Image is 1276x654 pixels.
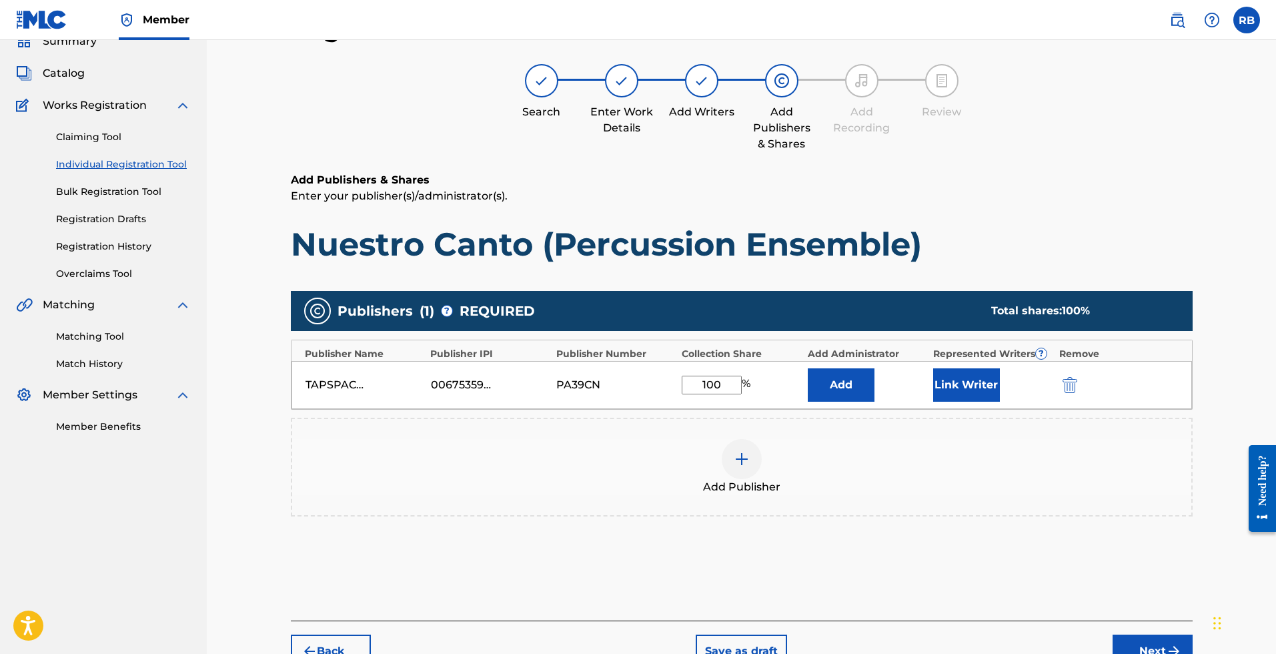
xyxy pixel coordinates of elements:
[16,297,33,313] img: Matching
[1199,7,1225,33] div: Help
[808,368,874,402] button: Add
[420,301,434,321] span: ( 1 )
[16,33,32,49] img: Summary
[742,376,754,394] span: %
[56,357,191,371] a: Match History
[1059,347,1179,361] div: Remove
[682,347,801,361] div: Collection Share
[16,65,85,81] a: CatalogCatalog
[1204,12,1220,28] img: help
[56,130,191,144] a: Claiming Tool
[1209,590,1276,654] iframe: Chat Widget
[338,301,413,321] span: Publishers
[934,73,950,89] img: step indicator icon for Review
[16,97,33,113] img: Works Registration
[43,297,95,313] span: Matching
[175,97,191,113] img: expand
[56,240,191,254] a: Registration History
[614,73,630,89] img: step indicator icon for Enter Work Details
[703,479,780,495] span: Add Publisher
[16,33,97,49] a: SummarySummary
[16,65,32,81] img: Catalog
[808,347,927,361] div: Add Administrator
[460,301,535,321] span: REQUIRED
[175,297,191,313] img: expand
[119,12,135,28] img: Top Rightsholder
[309,303,326,319] img: publishers
[56,212,191,226] a: Registration Drafts
[694,73,710,89] img: step indicator icon for Add Writers
[305,347,424,361] div: Publisher Name
[43,33,97,49] span: Summary
[143,12,189,27] span: Member
[43,387,137,403] span: Member Settings
[668,104,735,120] div: Add Writers
[1164,7,1191,33] a: Public Search
[43,65,85,81] span: Catalog
[933,347,1053,361] div: Represented Writers
[588,104,655,136] div: Enter Work Details
[991,303,1166,319] div: Total shares:
[748,104,815,152] div: Add Publishers & Shares
[734,451,750,467] img: add
[854,73,870,89] img: step indicator icon for Add Recording
[1063,377,1077,393] img: 12a2ab48e56ec057fbd8.svg
[16,387,32,403] img: Member Settings
[291,172,1193,188] h6: Add Publishers & Shares
[43,97,147,113] span: Works Registration
[1213,603,1221,643] div: Drag
[556,347,676,361] div: Publisher Number
[908,104,975,120] div: Review
[1239,432,1276,546] iframe: Resource Center
[291,224,1193,264] h1: Nuestro Canto (Percussion Ensemble)
[291,188,1193,204] p: Enter your publisher(s)/administrator(s).
[175,387,191,403] img: expand
[56,157,191,172] a: Individual Registration Tool
[56,420,191,434] a: Member Benefits
[16,10,67,29] img: MLC Logo
[1062,304,1090,317] span: 100 %
[534,73,550,89] img: step indicator icon for Search
[56,267,191,281] a: Overclaims Tool
[430,347,550,361] div: Publisher IPI
[442,306,452,316] span: ?
[828,104,895,136] div: Add Recording
[56,185,191,199] a: Bulk Registration Tool
[1169,12,1185,28] img: search
[56,330,191,344] a: Matching Tool
[1036,348,1047,359] span: ?
[774,73,790,89] img: step indicator icon for Add Publishers & Shares
[1233,7,1260,33] div: User Menu
[933,368,1000,402] button: Link Writer
[508,104,575,120] div: Search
